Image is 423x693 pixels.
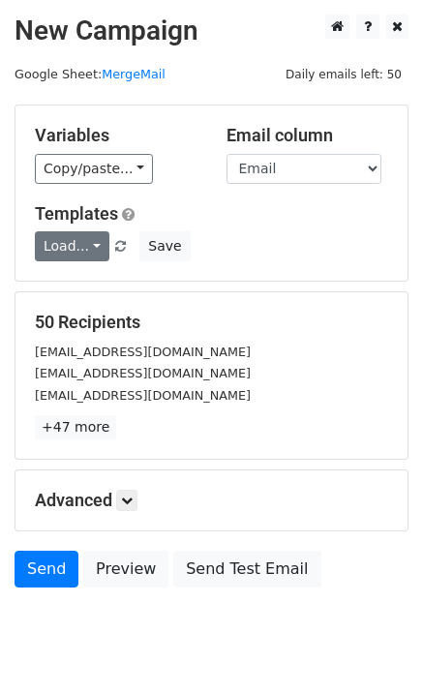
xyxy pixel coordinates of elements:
[83,551,168,588] a: Preview
[227,125,389,146] h5: Email column
[35,312,388,333] h5: 50 Recipients
[35,490,388,511] h5: Advanced
[102,67,166,81] a: MergeMail
[15,67,166,81] small: Google Sheet:
[279,64,408,85] span: Daily emails left: 50
[15,551,78,588] a: Send
[173,551,320,588] a: Send Test Email
[326,600,423,693] iframe: Chat Widget
[35,203,118,224] a: Templates
[279,67,408,81] a: Daily emails left: 50
[15,15,408,47] h2: New Campaign
[35,345,251,359] small: [EMAIL_ADDRESS][DOMAIN_NAME]
[139,231,190,261] button: Save
[35,154,153,184] a: Copy/paste...
[35,415,116,439] a: +47 more
[35,388,251,403] small: [EMAIL_ADDRESS][DOMAIN_NAME]
[35,125,197,146] h5: Variables
[35,231,109,261] a: Load...
[35,366,251,380] small: [EMAIL_ADDRESS][DOMAIN_NAME]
